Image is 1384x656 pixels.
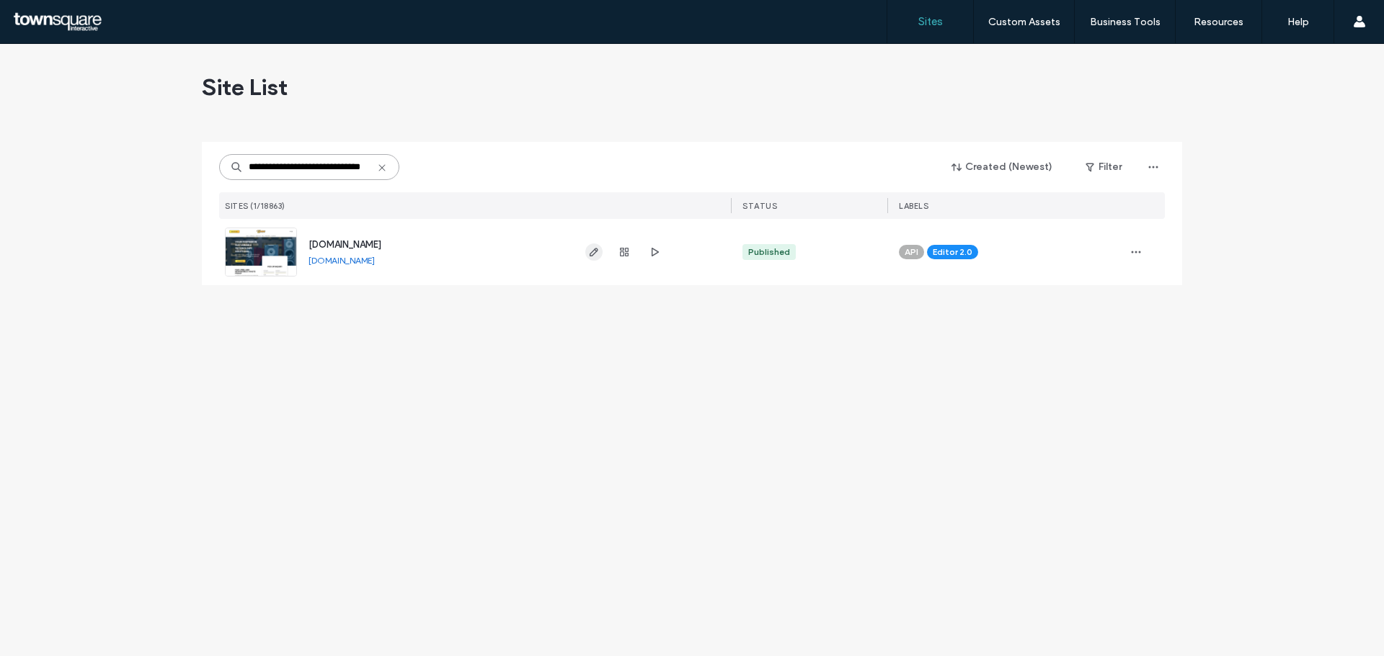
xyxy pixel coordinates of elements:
[309,255,375,266] a: [DOMAIN_NAME]
[933,246,972,259] span: Editor 2.0
[742,201,777,211] span: STATUS
[988,16,1060,28] label: Custom Assets
[1090,16,1161,28] label: Business Tools
[939,156,1065,179] button: Created (Newest)
[748,246,790,259] div: Published
[918,15,943,28] label: Sites
[1071,156,1136,179] button: Filter
[309,239,381,250] a: [DOMAIN_NAME]
[1194,16,1243,28] label: Resources
[202,73,288,102] span: Site List
[225,201,285,211] span: SITES (1/18863)
[905,246,918,259] span: API
[899,201,928,211] span: LABELS
[32,10,62,23] span: Help
[1287,16,1309,28] label: Help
